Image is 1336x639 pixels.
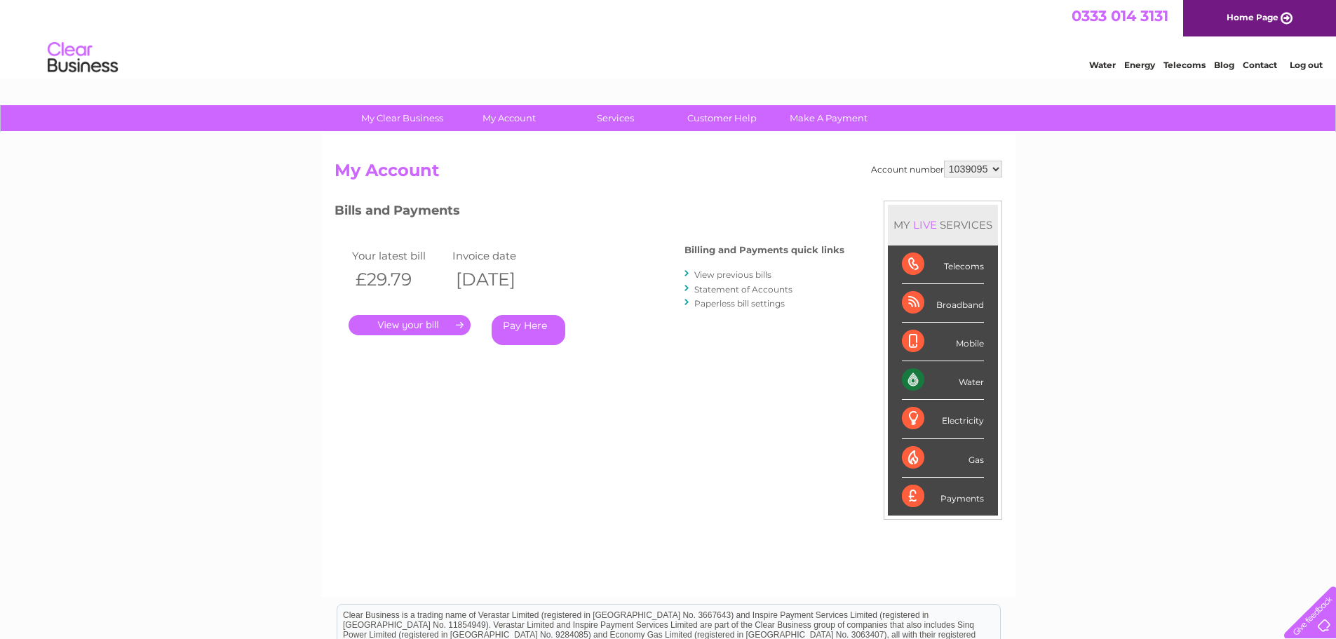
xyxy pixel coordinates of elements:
[449,265,550,294] th: [DATE]
[344,105,460,131] a: My Clear Business
[335,201,844,225] h3: Bills and Payments
[694,284,792,295] a: Statement of Accounts
[902,400,984,438] div: Electricity
[1243,60,1277,70] a: Contact
[349,246,450,265] td: Your latest bill
[558,105,673,131] a: Services
[449,246,550,265] td: Invoice date
[349,265,450,294] th: £29.79
[451,105,567,131] a: My Account
[902,245,984,284] div: Telecoms
[684,245,844,255] h4: Billing and Payments quick links
[1089,60,1116,70] a: Water
[1214,60,1234,70] a: Blog
[902,361,984,400] div: Water
[694,269,771,280] a: View previous bills
[1124,60,1155,70] a: Energy
[910,218,940,231] div: LIVE
[871,161,1002,177] div: Account number
[349,315,471,335] a: .
[1072,7,1168,25] a: 0333 014 3131
[1163,60,1206,70] a: Telecoms
[902,439,984,478] div: Gas
[335,161,1002,187] h2: My Account
[888,205,998,245] div: MY SERVICES
[664,105,780,131] a: Customer Help
[771,105,886,131] a: Make A Payment
[1290,60,1323,70] a: Log out
[492,315,565,345] a: Pay Here
[694,298,785,309] a: Paperless bill settings
[902,323,984,361] div: Mobile
[902,478,984,516] div: Payments
[47,36,119,79] img: logo.png
[902,284,984,323] div: Broadband
[337,8,1000,68] div: Clear Business is a trading name of Verastar Limited (registered in [GEOGRAPHIC_DATA] No. 3667643...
